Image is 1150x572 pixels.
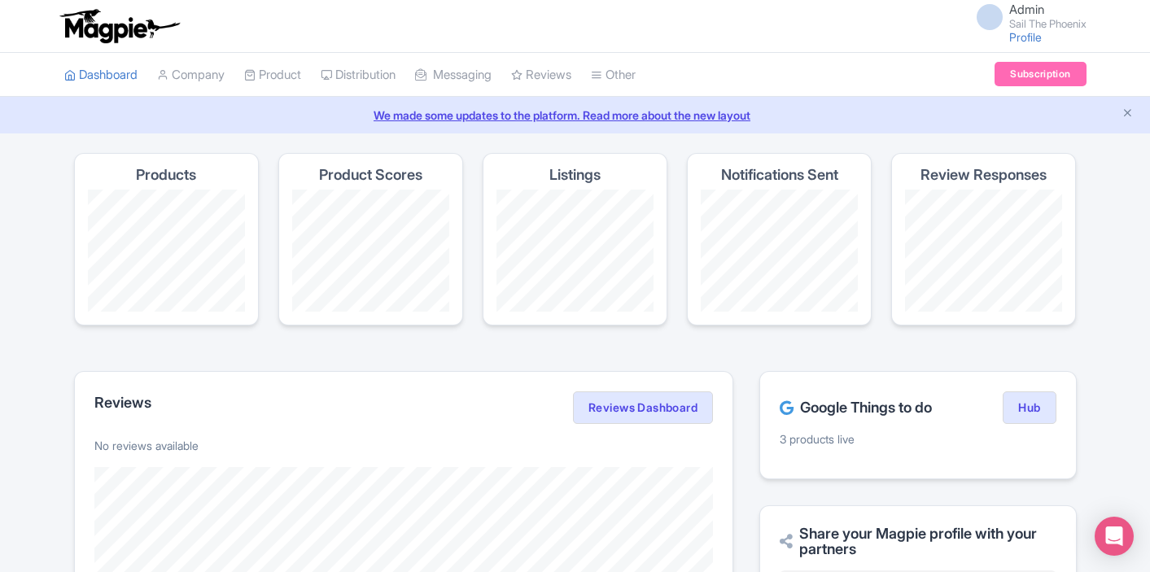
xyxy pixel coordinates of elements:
img: logo-ab69f6fb50320c5b225c76a69d11143b.png [56,8,182,44]
a: Company [157,53,225,98]
h4: Product Scores [319,167,422,183]
h4: Products [136,167,196,183]
a: Reviews [511,53,571,98]
a: Profile [1009,30,1042,44]
a: Admin Sail The Phoenix [967,3,1087,29]
a: Subscription [995,62,1086,86]
a: Other [591,53,636,98]
a: We made some updates to the platform. Read more about the new layout [10,107,1140,124]
span: Admin [1009,2,1044,17]
a: Reviews Dashboard [573,391,713,424]
button: Close announcement [1122,105,1134,124]
a: Distribution [321,53,396,98]
h4: Notifications Sent [721,167,838,183]
p: 3 products live [780,430,1056,448]
a: Messaging [415,53,492,98]
a: Hub [1003,391,1056,424]
div: Open Intercom Messenger [1095,517,1134,556]
p: No reviews available [94,437,714,454]
h2: Google Things to do [780,400,932,416]
h4: Review Responses [920,167,1047,183]
h4: Listings [549,167,601,183]
small: Sail The Phoenix [1009,19,1087,29]
h2: Reviews [94,395,151,411]
h2: Share your Magpie profile with your partners [780,526,1056,558]
a: Product [244,53,301,98]
a: Dashboard [64,53,138,98]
